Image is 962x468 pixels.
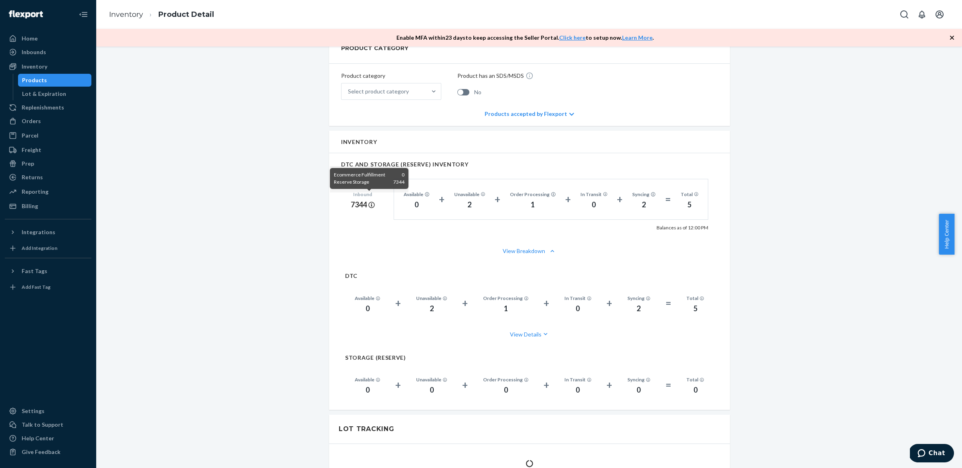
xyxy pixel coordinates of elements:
[22,117,41,125] div: Orders
[22,228,55,236] div: Integrations
[483,385,529,395] div: 0
[544,296,549,310] div: +
[617,192,622,207] div: +
[5,46,91,59] a: Inbounds
[5,200,91,213] a: Billing
[395,378,401,392] div: +
[454,200,485,210] div: 2
[5,432,91,445] a: Help Center
[5,101,91,114] a: Replenishments
[457,72,524,80] p: Product has an SDS/MSDS
[5,405,91,417] a: Settings
[462,378,468,392] div: +
[22,407,44,415] div: Settings
[483,376,529,383] div: Order Processing
[5,226,91,239] button: Integrations
[341,247,718,255] button: View Breakdown
[22,188,49,196] div: Reporting
[580,200,608,210] div: 0
[22,421,63,429] div: Talk to Support
[485,102,574,126] div: Products accepted by Flexport
[334,178,404,186] div: Reserve Storage
[483,295,529,302] div: Order Processing
[657,225,708,231] p: Balances as of 12:00 PM
[632,200,655,210] div: 2
[395,296,401,310] div: +
[5,265,91,278] button: Fast Tags
[686,376,704,383] div: Total
[9,10,43,18] img: Flexport logo
[606,296,612,310] div: +
[22,132,38,140] div: Parcel
[158,10,214,19] a: Product Detail
[22,63,47,71] div: Inventory
[622,34,653,41] a: Learn More
[18,74,92,87] a: Products
[345,273,714,279] h2: DTC
[5,115,91,128] a: Orders
[5,281,91,294] a: Add Fast Tag
[896,6,912,22] button: Open Search Box
[393,178,404,186] span: 7344
[510,191,556,198] div: Order Processing
[686,385,704,395] div: 0
[439,192,445,207] div: +
[580,191,608,198] div: In Transit
[686,304,704,314] div: 5
[665,378,671,392] div: =
[5,171,91,184] a: Returns
[404,200,429,210] div: 0
[939,214,954,255] button: Help Center
[341,41,408,55] h2: PRODUCT CATEGORY
[75,6,91,22] button: Close Navigation
[454,191,485,198] div: Unavailable
[22,90,66,98] div: Lot & Expiration
[355,295,380,302] div: Available
[351,191,375,198] div: Inbound
[341,139,377,145] h2: Inventory
[914,6,930,22] button: Open notifications
[22,34,38,43] div: Home
[339,424,394,434] div: Lot Tracking
[686,295,704,302] div: Total
[483,304,529,314] div: 1
[564,304,592,314] div: 0
[510,200,556,210] div: 1
[18,87,92,100] a: Lot & Expiration
[103,3,220,26] ol: breadcrumbs
[665,192,671,207] div: =
[22,448,61,456] div: Give Feedback
[416,376,447,383] div: Unavailable
[22,202,38,210] div: Billing
[416,385,447,395] div: 0
[5,418,91,431] button: Talk to Support
[355,385,380,395] div: 0
[22,434,54,442] div: Help Center
[627,304,651,314] div: 2
[416,304,447,314] div: 2
[665,296,671,310] div: =
[341,161,718,167] h2: DTC AND STORAGE (RESERVE) INVENTORY
[404,191,429,198] div: Available
[22,173,43,181] div: Returns
[559,34,586,41] a: Click here
[564,376,592,383] div: In Transit
[474,88,481,96] span: No
[355,376,380,383] div: Available
[932,6,948,22] button: Open account menu
[22,284,51,290] div: Add Fast Tag
[681,200,699,210] div: 5
[22,245,57,251] div: Add Integration
[627,385,651,395] div: 0
[910,444,954,464] iframe: Opens a widget where you can chat to one of our agents
[544,378,549,392] div: +
[627,295,651,302] div: Syncing
[22,160,34,168] div: Prep
[5,185,91,198] a: Reporting
[22,103,64,111] div: Replenishments
[345,355,714,361] h2: STORAGE (RESERVE)
[416,295,447,302] div: Unavailable
[348,87,409,95] div: Select product category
